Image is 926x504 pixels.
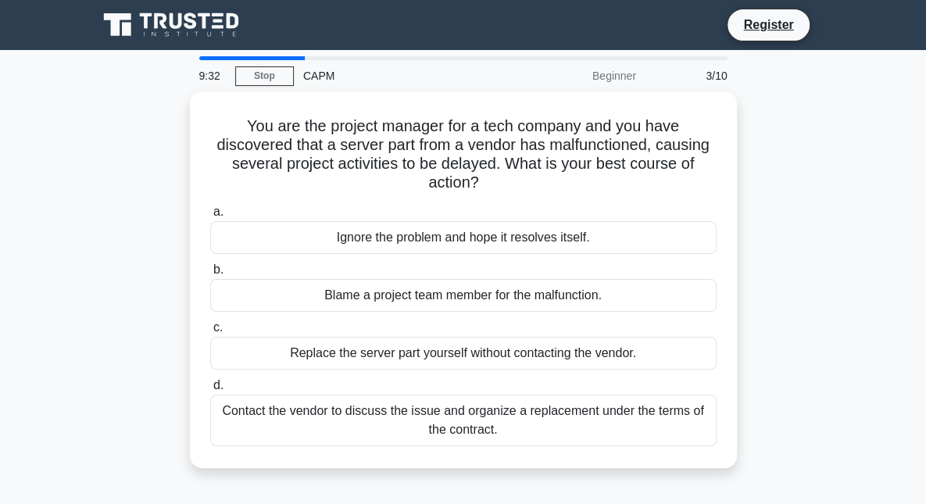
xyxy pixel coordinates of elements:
h5: You are the project manager for a tech company and you have discovered that a server part from a ... [209,116,718,193]
span: d. [213,378,223,391]
a: Stop [235,66,294,86]
a: Register [734,15,803,34]
div: 3/10 [645,60,737,91]
div: Contact the vendor to discuss the issue and organize a replacement under the terms of the contract. [210,395,717,446]
div: Replace the server part yourself without contacting the vendor. [210,337,717,370]
div: Blame a project team member for the malfunction. [210,279,717,312]
span: c. [213,320,223,334]
div: Ignore the problem and hope it resolves itself. [210,221,717,254]
div: CAPM [294,60,509,91]
span: a. [213,205,223,218]
div: Beginner [509,60,645,91]
div: 9:32 [190,60,235,91]
span: b. [213,263,223,276]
